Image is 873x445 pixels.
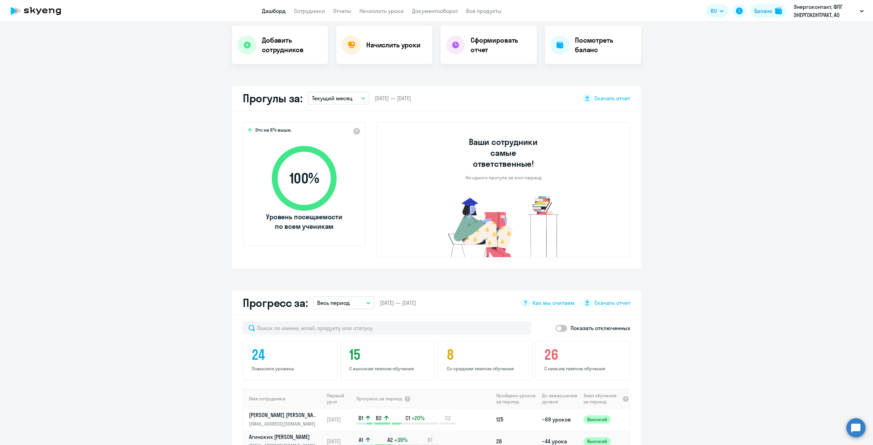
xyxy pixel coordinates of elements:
[265,212,343,231] span: Уровень посещаемости по всем ученикам
[460,136,547,169] h3: Ваши сотрудники самые ответственные!
[412,414,425,422] span: +20%
[775,8,782,14] img: balance
[262,35,323,55] h4: Добавить сотрудников
[533,299,575,307] span: Как мы считаем
[249,411,319,419] p: [PERSON_NAME] [PERSON_NAME]
[243,321,531,335] input: Поиск по имени, email, продукту или статусу
[447,366,526,372] p: Со средним темпом обучения
[539,409,580,430] td: ~69 уроков
[324,389,356,409] th: Первый урок
[594,299,630,307] span: Скачать отчет
[447,346,526,363] h4: 8
[249,411,324,428] a: [PERSON_NAME] [PERSON_NAME][EMAIL_ADDRESS][DOMAIN_NAME]
[539,389,580,409] th: До завершения уровня
[465,175,542,181] p: Ни одного прогула за этот период
[594,94,630,102] span: Скачать отчет
[249,433,319,441] p: Агинских [PERSON_NAME]
[412,8,458,14] a: Документооборот
[243,296,308,310] h2: Прогресс за:
[575,35,636,55] h4: Посмотреть баланс
[376,414,382,422] span: B2
[243,389,324,409] th: Имя сотрудника
[359,8,404,14] a: Начислить уроки
[308,92,369,105] button: Текущий месяц
[324,409,356,430] td: [DATE]
[706,4,728,18] button: RU
[387,436,393,444] span: A2
[317,299,350,307] p: Весь период
[711,7,717,15] span: RU
[294,8,325,14] a: Сотрудники
[790,3,867,19] button: Энергоконтакт, ФПГ ЭНЕРГОКОНТРАКТ, АО
[544,366,623,372] p: С низким темпом обучения
[493,389,539,409] th: Пройдено уроков за период
[313,296,374,309] button: Весь период
[493,409,539,430] td: 125
[262,8,286,14] a: Дашборд
[366,40,420,50] h4: Начислить уроки
[243,91,302,105] h2: Прогулы за:
[750,4,786,18] button: Балансbalance
[356,396,402,402] span: Прогресс за период
[428,436,432,444] span: B1
[571,324,630,332] p: Показать отключенных
[380,299,416,307] span: [DATE] — [DATE]
[583,415,611,424] span: Высокий
[794,3,857,19] p: Энергоконтакт, ФПГ ЭНЕРГОКОНТРАКТ, АО
[255,127,292,135] span: Это на 6% выше,
[471,35,531,55] h4: Сформировать отчет
[358,414,363,422] span: B1
[375,94,411,102] span: [DATE] — [DATE]
[583,392,620,405] span: Темп обучения за период
[445,414,451,422] span: C2
[312,94,353,102] p: Текущий месяц
[265,170,343,187] span: 100 %
[394,436,408,444] span: +39%
[249,420,319,428] p: [EMAIL_ADDRESS][DOMAIN_NAME]
[252,346,331,363] h4: 24
[349,366,428,372] p: С высоким темпом обучения
[333,8,351,14] a: Отчеты
[466,8,502,14] a: Все продукты
[405,414,410,422] span: C1
[359,436,363,444] span: A1
[252,366,331,372] p: Повысили уровень
[349,346,428,363] h4: 15
[544,346,623,363] h4: 26
[435,194,572,257] img: no-truants
[754,7,772,15] div: Баланс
